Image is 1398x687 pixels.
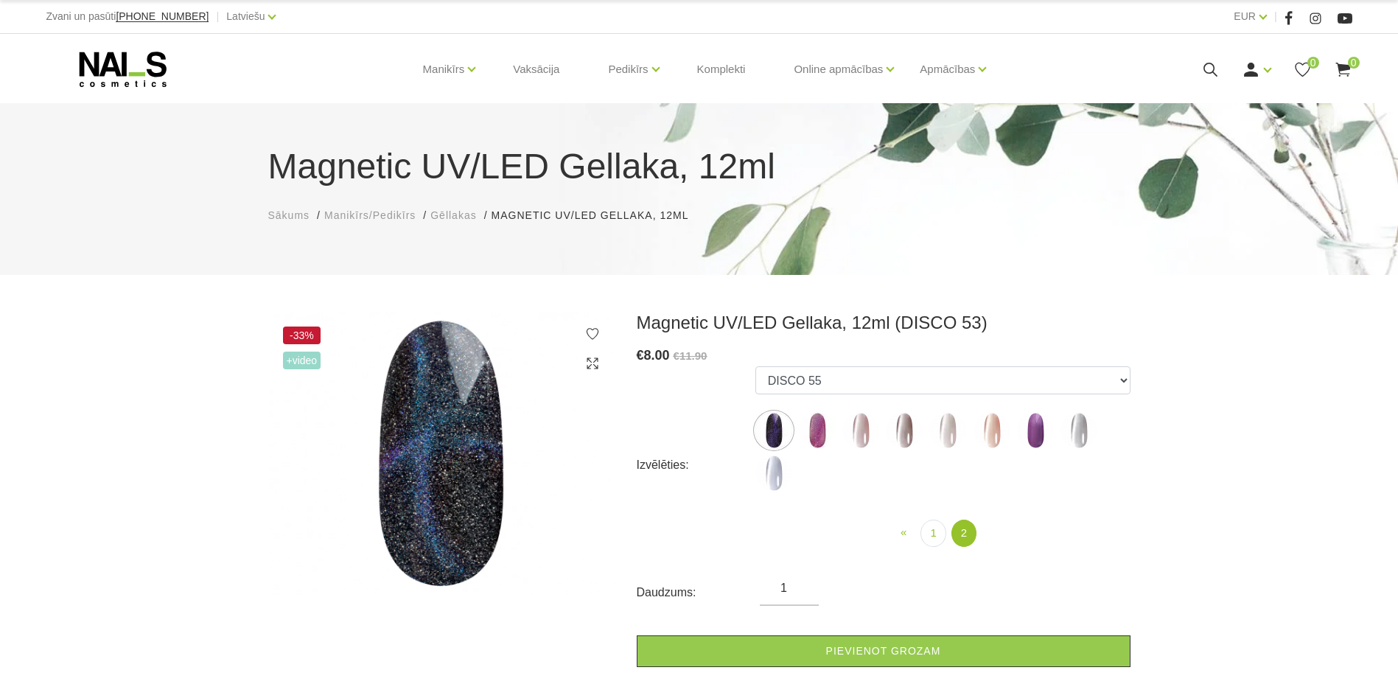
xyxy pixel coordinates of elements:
img: ... [842,412,879,449]
a: 0 [1293,60,1312,79]
a: Manikīrs [423,40,465,99]
img: ... [886,412,923,449]
a: Manikīrs/Pedikīrs [324,208,416,223]
a: Sākums [268,208,310,223]
a: Latviešu [226,7,265,25]
span: | [216,7,219,26]
a: Apmācības [920,40,975,99]
span: +Video [283,352,321,369]
a: Previous [892,520,915,545]
a: [PHONE_NUMBER] [116,11,209,22]
span: | [1274,7,1277,26]
h1: Magnetic UV/LED Gellaka, 12ml [268,140,1130,193]
img: ... [974,412,1010,449]
span: Manikīrs/Pedikīrs [324,209,416,221]
a: Komplekti [685,34,758,105]
nav: product-offer-list [755,520,1130,547]
a: Vaksācija [501,34,571,105]
span: 0 [1307,57,1319,69]
img: Magnetic UV/LED Gellaka, 12ml [268,312,615,595]
img: ... [755,455,792,492]
a: 1 [920,520,946,547]
a: 0 [1334,60,1352,79]
span: 8.00 [644,348,670,363]
a: EUR [1234,7,1256,25]
img: ... [1017,412,1054,449]
span: Sākums [268,209,310,221]
img: ... [1060,412,1097,449]
a: Online apmācības [794,40,883,99]
img: ... [929,412,966,449]
s: €11.90 [674,349,707,362]
li: Magnetic UV/LED Gellaka, 12ml [492,208,704,223]
img: ... [755,412,792,449]
img: ... [799,412,836,449]
span: -33% [283,327,321,344]
span: € [637,348,644,363]
a: 2 [951,520,976,547]
div: Izvēlēties: [637,453,755,477]
div: Daudzums: [637,581,761,604]
div: Zvani un pasūti [46,7,209,26]
a: Pedikīrs [608,40,648,99]
span: Gēllakas [430,209,476,221]
h3: Magnetic UV/LED Gellaka, 12ml (DISCO 53) [637,312,1130,334]
span: [PHONE_NUMBER] [116,10,209,22]
a: Gēllakas [430,208,476,223]
span: 0 [1348,57,1360,69]
span: « [901,526,906,538]
a: Pievienot grozam [637,635,1130,667]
